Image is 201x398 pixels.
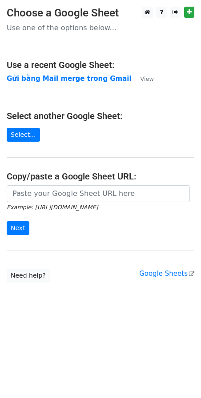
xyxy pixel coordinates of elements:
[7,7,194,20] h3: Choose a Google Sheet
[141,76,154,82] small: View
[139,270,194,278] a: Google Sheets
[7,269,50,283] a: Need help?
[7,60,194,70] h4: Use a recent Google Sheet:
[7,23,194,32] p: Use one of the options below...
[7,171,194,182] h4: Copy/paste a Google Sheet URL:
[7,111,194,121] h4: Select another Google Sheet:
[7,185,190,202] input: Paste your Google Sheet URL here
[7,204,98,211] small: Example: [URL][DOMAIN_NAME]
[132,75,154,83] a: View
[7,221,29,235] input: Next
[7,128,40,142] a: Select...
[7,75,132,83] a: Gửi bằng Mail merge trong Gmail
